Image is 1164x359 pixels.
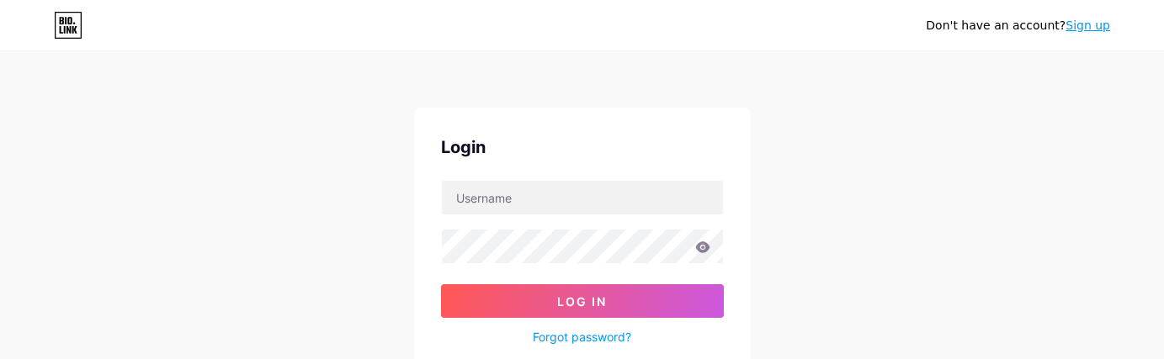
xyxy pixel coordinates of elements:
div: Login [441,135,724,160]
button: Log In [441,284,724,318]
span: Log In [557,294,607,309]
div: Don't have an account? [926,17,1110,34]
input: Username [442,181,723,214]
a: Sign up [1066,18,1110,32]
a: Forgot password? [533,328,631,346]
